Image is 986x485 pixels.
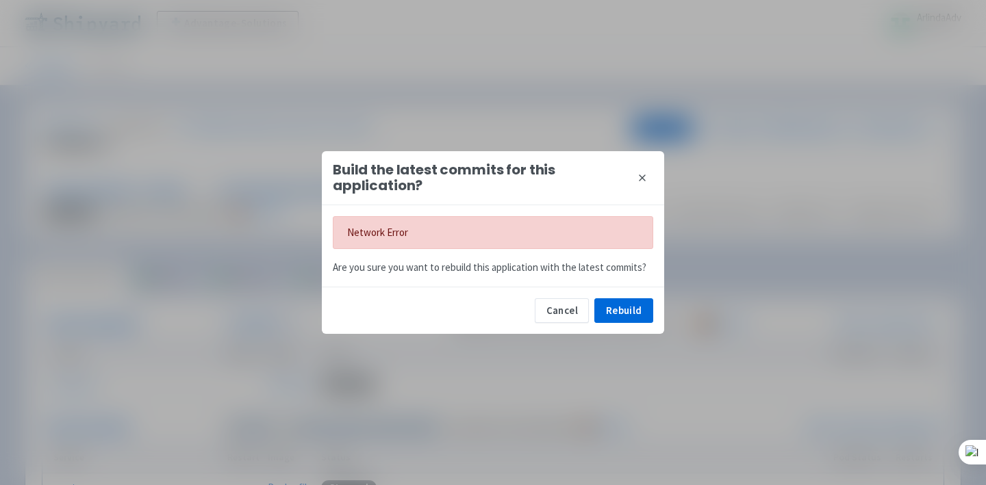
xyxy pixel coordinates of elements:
[333,216,653,250] div: Network Error
[594,298,653,323] button: Rebuild
[631,167,653,189] button: close
[322,205,664,287] div: Are you sure you want to rebuild this application with the latest commits?
[333,162,626,194] div: Build the latest commits for this application?
[535,298,589,323] button: Cancel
